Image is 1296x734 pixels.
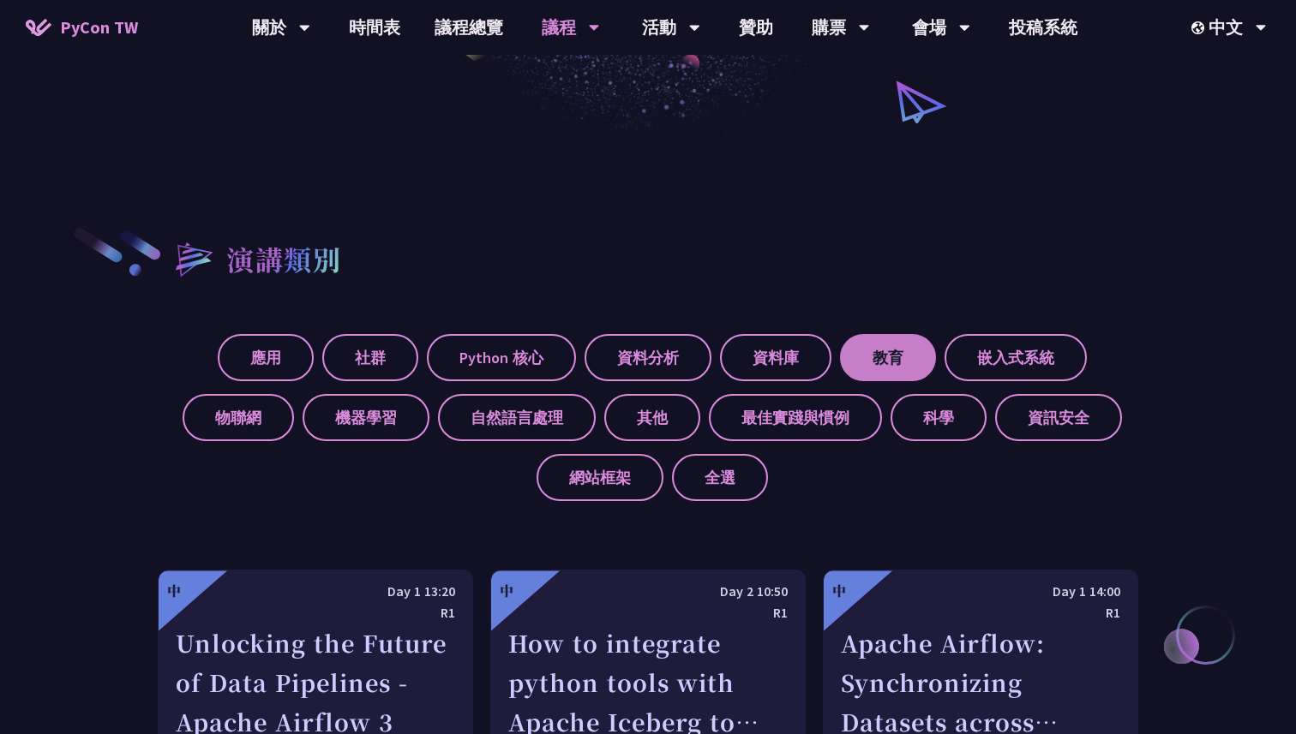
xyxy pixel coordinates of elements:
[158,226,226,291] img: heading-bullet
[537,454,663,501] label: 網站框架
[585,334,711,381] label: 資料分析
[438,394,596,441] label: 自然語言處理
[303,394,429,441] label: 機器學習
[840,334,936,381] label: 教育
[604,394,700,441] label: 其他
[1191,21,1209,34] img: Locale Icon
[720,334,831,381] label: 資料庫
[891,394,987,441] label: 科學
[218,334,314,381] label: 應用
[167,581,181,601] div: 中
[500,581,513,601] div: 中
[176,602,455,624] div: R1
[841,581,1120,602] div: Day 1 14:00
[508,602,788,624] div: R1
[176,581,455,602] div: Day 1 13:20
[841,602,1120,624] div: R1
[995,394,1122,441] label: 資訊安全
[60,15,138,40] span: PyCon TW
[945,334,1087,381] label: 嵌入式系統
[832,581,846,601] div: 中
[508,581,788,602] div: Day 2 10:50
[26,19,51,36] img: Home icon of PyCon TW 2025
[9,6,155,49] a: PyCon TW
[322,334,418,381] label: 社群
[709,394,882,441] label: 最佳實踐與慣例
[183,394,294,441] label: 物聯網
[226,238,341,279] h2: 演講類別
[427,334,576,381] label: Python 核心
[672,454,768,501] label: 全選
